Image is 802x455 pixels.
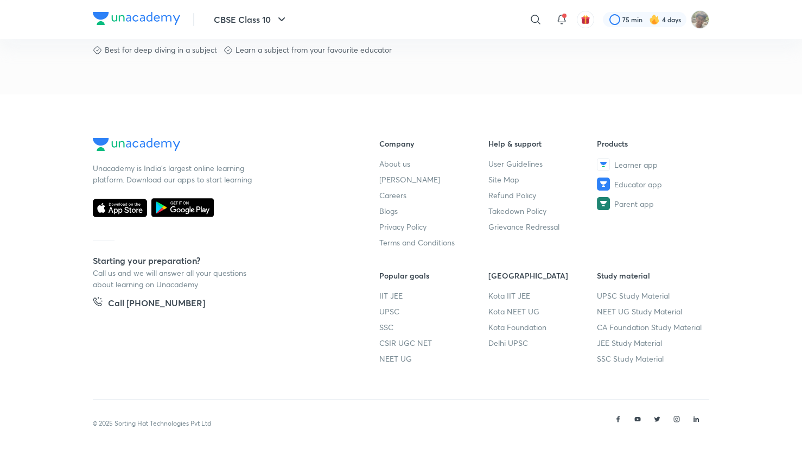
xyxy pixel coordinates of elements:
a: Refund Policy [488,189,597,201]
a: Takedown Policy [488,205,597,217]
h6: Study material [597,270,706,281]
a: User Guidelines [488,158,597,169]
p: Best for deep diving in a subject [105,45,217,55]
img: Learner app [597,158,610,171]
a: CSIR UGC NET [379,337,488,349]
h6: [GEOGRAPHIC_DATA] [488,270,597,281]
a: IIT JEE [379,290,488,301]
a: SSC Study Material [597,353,706,364]
span: Learner app [614,159,658,170]
a: About us [379,158,488,169]
a: Delhi UPSC [488,337,597,349]
a: NEET UG [379,353,488,364]
p: © 2025 Sorting Hat Technologies Pvt Ltd [93,419,211,428]
h6: Help & support [488,138,597,149]
a: Call [PHONE_NUMBER] [93,296,205,312]
a: [PERSON_NAME] [379,174,488,185]
h5: Starting your preparation? [93,254,345,267]
button: avatar [577,11,594,28]
img: Company Logo [93,138,180,151]
img: avatar [581,15,590,24]
img: streak [649,14,660,25]
p: Unacademy is India’s largest online learning platform. Download our apps to start learning [93,162,256,185]
a: CA Foundation Study Material [597,321,706,333]
a: JEE Study Material [597,337,706,349]
span: Educator app [614,179,662,190]
a: Company Logo [93,12,180,28]
a: Blogs [379,205,488,217]
a: Careers [379,189,488,201]
img: Educator app [597,178,610,191]
a: Kota IIT JEE [488,290,597,301]
a: NEET UG Study Material [597,306,706,317]
a: Site Map [488,174,597,185]
img: Shashwat Mathur [691,10,709,29]
h6: Popular goals [379,270,488,281]
a: SSC [379,321,488,333]
a: Privacy Policy [379,221,488,232]
a: Kota Foundation [488,321,597,333]
h6: Products [597,138,706,149]
a: Company Logo [93,138,345,154]
img: Company Logo [93,12,180,25]
p: Call us and we will answer all your questions about learning on Unacademy [93,267,256,290]
a: UPSC [379,306,488,317]
a: Terms and Conditions [379,237,488,248]
h6: Company [379,138,488,149]
a: Educator app [597,178,706,191]
span: Parent app [614,198,654,210]
span: Careers [379,189,406,201]
a: Grievance Redressal [488,221,597,232]
img: Parent app [597,197,610,210]
a: Parent app [597,197,706,210]
a: UPSC Study Material [597,290,706,301]
h5: Call [PHONE_NUMBER] [108,296,205,312]
p: Learn a subject from your favourite educator [235,45,392,55]
a: Learner app [597,158,706,171]
button: CBSE Class 10 [207,9,295,30]
a: Kota NEET UG [488,306,597,317]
